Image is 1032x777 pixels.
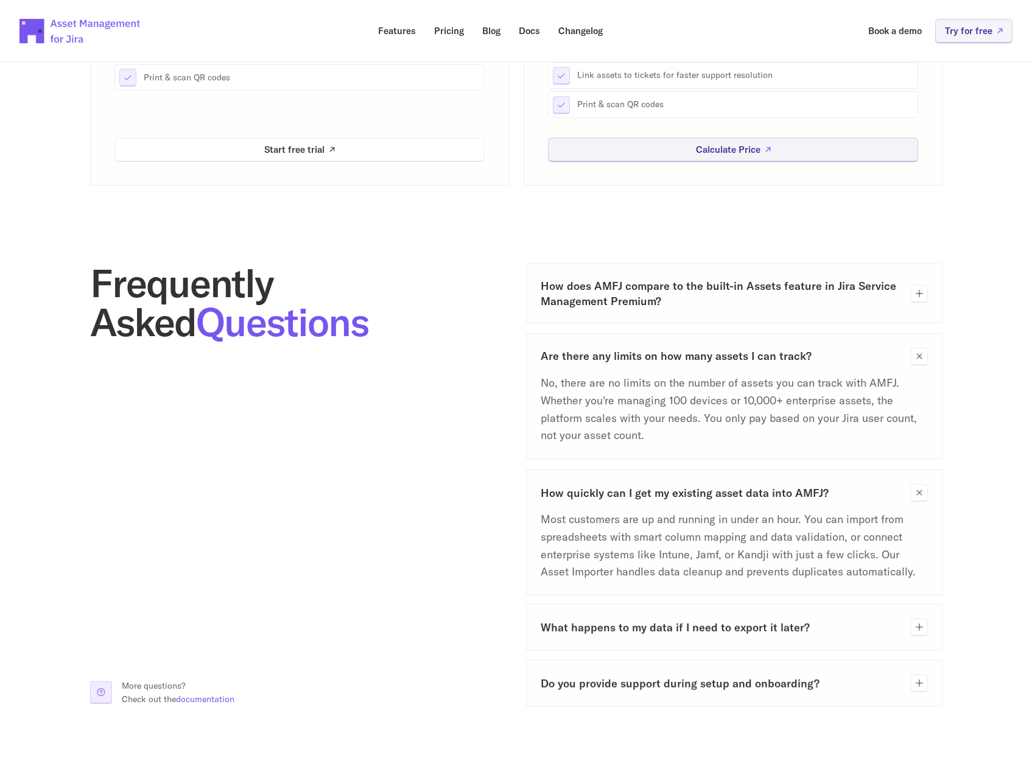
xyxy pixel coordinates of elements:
h3: Are there any limits on how many assets I can track? [541,348,901,364]
p: Book a demo [868,26,922,35]
h3: How quickly can I get my existing asset data into AMFJ? [541,485,901,500]
p: Print & scan QR codes [577,99,913,111]
a: Start free trial [114,138,485,161]
p: Print & scan QR codes [144,71,480,83]
a: Changelog [550,19,611,43]
p: No, there are no limits on the number of assets you can track with AMFJ. Whether you're managing ... [541,374,928,445]
p: Check out the [122,692,234,706]
a: Docs [510,19,549,43]
h2: Frequently Asked [90,264,507,342]
a: Try for free [935,19,1013,43]
h3: Do you provide support during setup and onboarding? [541,675,901,691]
a: documentation [176,694,234,705]
a: Book a demo [860,19,930,43]
h3: What happens to my data if I need to export it later? [541,619,901,635]
p: Docs [519,26,540,35]
a: Pricing [426,19,472,43]
p: More questions? [122,678,234,692]
p: Calculate Price [695,145,760,154]
span: Questions [196,297,368,346]
p: Link assets to tickets for faster support resolution [577,69,913,82]
a: Features [370,19,424,43]
p: Blog [482,26,500,35]
p: Start free trial [264,145,325,154]
a: Calculate Price [548,138,918,161]
p: Features [378,26,416,35]
a: Blog [474,19,509,43]
p: Changelog [558,26,603,35]
h3: How does AMFJ compare to the built-in Assets feature in Jira Service Management Premium? [541,278,901,309]
p: Try for free [945,26,992,35]
p: Pricing [434,26,464,35]
p: Most customers are up and running in under an hour. You can import from spreadsheets with smart c... [541,510,928,580]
